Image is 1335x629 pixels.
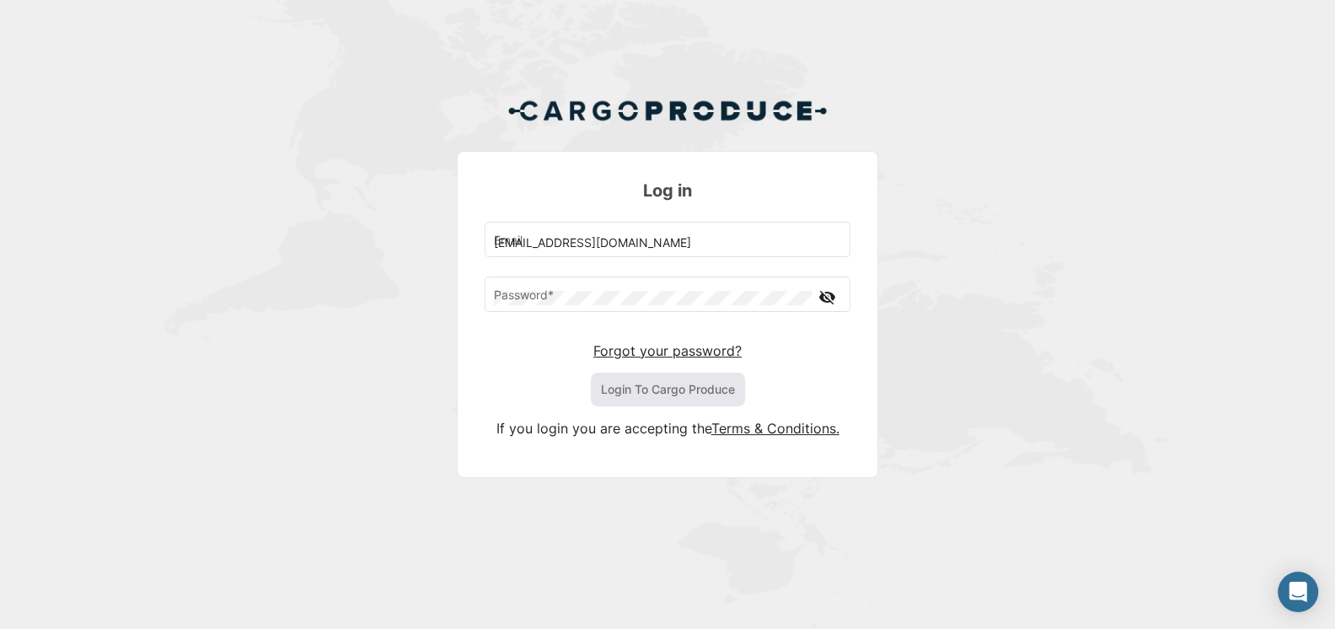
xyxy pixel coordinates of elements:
span: If you login you are accepting the [496,420,711,437]
a: Forgot your password? [593,342,742,359]
mat-icon: visibility_off [817,287,837,308]
img: Cargo Produce Logo [507,90,828,131]
div: Open Intercom Messenger [1278,572,1318,612]
a: Terms & Conditions. [711,420,839,437]
h3: Log in [485,179,850,202]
